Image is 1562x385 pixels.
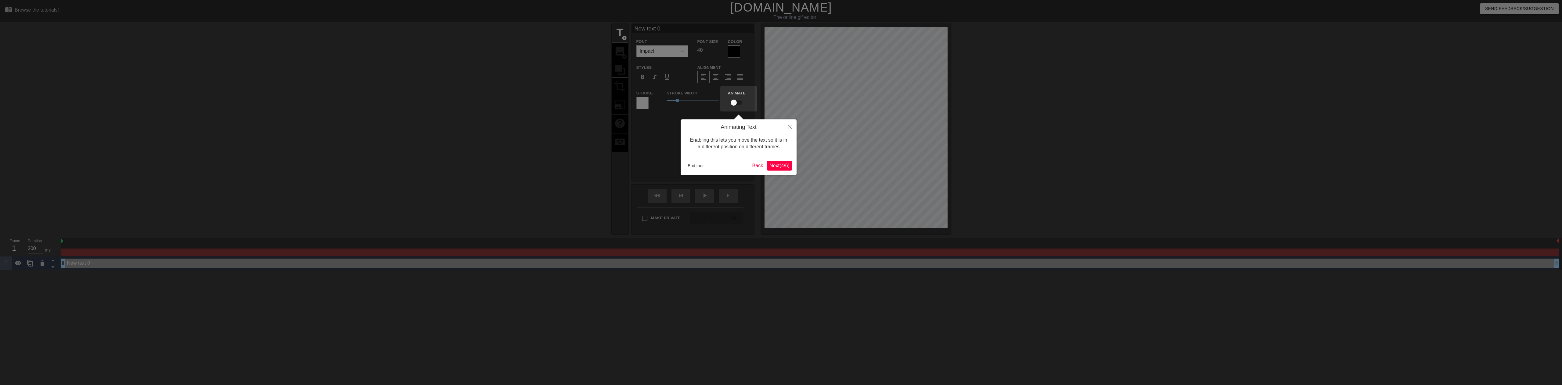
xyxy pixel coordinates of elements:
[783,119,797,133] button: Close
[767,161,792,171] button: Next
[685,131,792,157] div: Enabling this lets you move the text so it is in a different position on different frames
[769,163,790,168] span: Next ( 4 / 6 )
[750,161,766,171] button: Back
[685,124,792,131] h4: Animating Text
[685,161,706,170] button: End tour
